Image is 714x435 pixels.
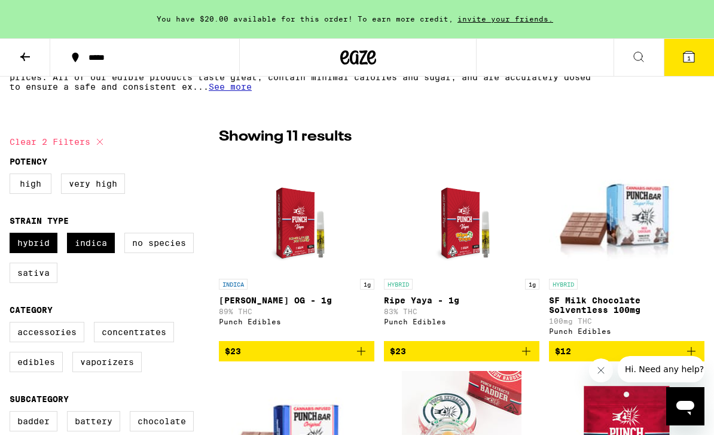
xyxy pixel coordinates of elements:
[10,63,603,92] p: Punch Edibles & Extracts was born on the idea of providing sensibly sized, high-dose edibles at a...
[384,296,539,305] p: Ripe Yaya - 1g
[549,153,704,273] img: Punch Edibles - SF Milk Chocolate Solventless 100mg
[61,174,125,194] label: Very High
[453,15,557,23] span: invite your friends.
[664,39,714,76] button: 1
[384,341,539,361] button: Add to bag
[251,153,343,273] img: Punch Edibles - King Louie XII OG - 1g
[67,233,115,253] label: Indica
[72,352,142,372] label: Vaporizers
[416,153,508,273] img: Punch Edibles - Ripe Yaya - 1g
[219,127,352,147] p: Showing 11 results
[10,216,69,226] legend: Strain Type
[687,54,691,62] span: 1
[549,341,704,361] button: Add to bag
[10,322,84,342] label: Accessories
[10,127,107,157] button: Clear 2 filters
[94,322,174,342] label: Concentrates
[124,233,194,253] label: No Species
[618,356,704,382] iframe: Message from company
[219,308,374,315] p: 89% THC
[549,153,704,341] a: Open page for SF Milk Chocolate Solventless 100mg from Punch Edibles
[219,318,374,326] div: Punch Edibles
[10,352,63,372] label: Edibles
[10,174,51,194] label: High
[390,346,406,356] span: $23
[219,153,374,341] a: Open page for King Louie XII OG - 1g from Punch Edibles
[666,387,704,425] iframe: Button to launch messaging window
[219,341,374,361] button: Add to bag
[10,305,53,315] legend: Category
[67,411,120,431] label: Battery
[130,411,194,431] label: Chocolate
[10,263,57,283] label: Sativa
[549,327,704,335] div: Punch Edibles
[555,346,571,356] span: $12
[384,153,539,341] a: Open page for Ripe Yaya - 1g from Punch Edibles
[525,279,539,290] p: 1g
[219,296,374,305] p: [PERSON_NAME] OG - 1g
[549,279,578,290] p: HYBRID
[10,233,57,253] label: Hybrid
[384,318,539,326] div: Punch Edibles
[10,157,47,166] legend: Potency
[209,82,252,92] span: See more
[225,346,241,356] span: $23
[384,279,413,290] p: HYBRID
[10,411,57,431] label: Badder
[360,279,374,290] p: 1g
[589,358,613,382] iframe: Close message
[549,296,704,315] p: SF Milk Chocolate Solventless 100mg
[157,15,453,23] span: You have $20.00 available for this order! To earn more credit,
[10,394,69,404] legend: Subcategory
[549,317,704,325] p: 100mg THC
[219,279,248,290] p: INDICA
[384,308,539,315] p: 83% THC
